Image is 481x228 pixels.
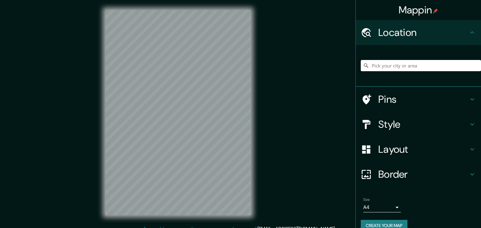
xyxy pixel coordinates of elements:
[363,197,370,202] label: Size
[356,87,481,112] div: Pins
[433,8,438,13] img: pin-icon.png
[356,112,481,137] div: Style
[363,202,401,212] div: A4
[378,26,468,39] h4: Location
[356,137,481,162] div: Layout
[356,20,481,45] div: Location
[378,118,468,131] h4: Style
[399,4,438,16] h4: Mappin
[105,10,251,215] canvas: Map
[361,60,481,71] input: Pick your city or area
[378,143,468,156] h4: Layout
[378,93,468,106] h4: Pins
[356,162,481,187] div: Border
[378,168,468,181] h4: Border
